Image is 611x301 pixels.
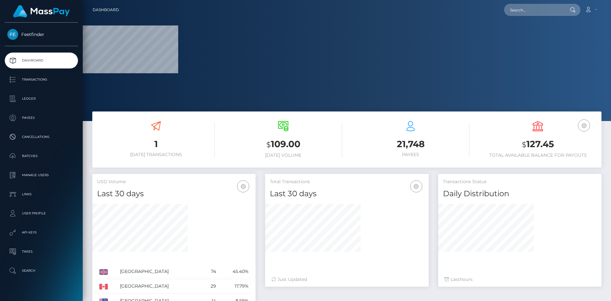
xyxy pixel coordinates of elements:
p: Dashboard [7,56,75,65]
a: Dashboard [93,3,119,17]
span: Feetfinder [5,32,78,37]
p: User Profile [7,209,75,218]
p: Taxes [7,247,75,256]
td: [GEOGRAPHIC_DATA] [118,279,202,294]
h6: Payees [352,152,469,157]
a: Transactions [5,72,78,88]
a: User Profile [5,205,78,221]
img: GB.png [99,269,108,275]
h3: 1 [97,138,215,150]
p: Ledger [7,94,75,104]
a: Ledger [5,91,78,107]
h6: [DATE] Transactions [97,152,215,157]
h4: Last 30 days [97,188,251,199]
img: MassPay Logo [13,5,70,18]
p: API Keys [7,228,75,237]
small: $ [266,140,271,149]
h4: Daily Distribution [443,188,597,199]
p: Links [7,190,75,199]
img: CA.png [99,284,108,290]
h6: [DATE] Volume [224,153,342,158]
img: Feetfinder [7,29,18,40]
td: 74 [203,264,218,279]
td: 45.40% [218,264,251,279]
a: Dashboard [5,53,78,68]
h5: Transactions Status [443,179,597,185]
a: Payees [5,110,78,126]
a: Manage Users [5,167,78,183]
div: Last hours [445,276,595,283]
h5: Total Transactions [270,179,424,185]
p: Search [7,266,75,276]
p: Manage Users [7,170,75,180]
h4: Last 30 days [270,188,424,199]
td: [GEOGRAPHIC_DATA] [118,264,202,279]
a: Cancellations [5,129,78,145]
a: API Keys [5,225,78,240]
a: Taxes [5,244,78,260]
p: Payees [7,113,75,123]
div: Just Updated [271,276,422,283]
h6: Total Available Balance for Payouts [479,153,597,158]
small: $ [522,140,526,149]
td: 17.79% [218,279,251,294]
p: Transactions [7,75,75,84]
a: Batches [5,148,78,164]
input: Search... [504,4,564,16]
p: Batches [7,151,75,161]
h5: USD Volume [97,179,251,185]
p: Cancellations [7,132,75,142]
td: 29 [203,279,218,294]
h3: 21,748 [352,138,469,150]
h3: 127.45 [479,138,597,151]
a: Search [5,263,78,279]
h3: 109.00 [224,138,342,151]
a: Links [5,186,78,202]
